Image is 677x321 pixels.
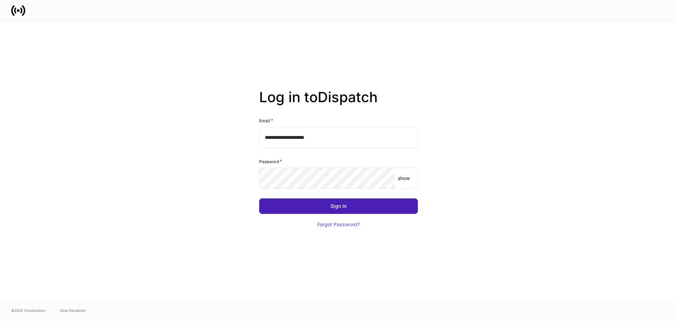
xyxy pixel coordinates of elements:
h6: Email [259,117,273,124]
button: Sign In [259,198,418,214]
div: Sign In [330,204,347,209]
p: show [398,175,410,182]
button: Forgot Password? [309,217,368,232]
span: © 2025 OneAdvisory [11,308,46,313]
h2: Log in to Dispatch [259,89,418,117]
a: Data Disclaimer [60,308,86,313]
h6: Password [259,158,282,165]
div: Forgot Password? [317,222,360,227]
